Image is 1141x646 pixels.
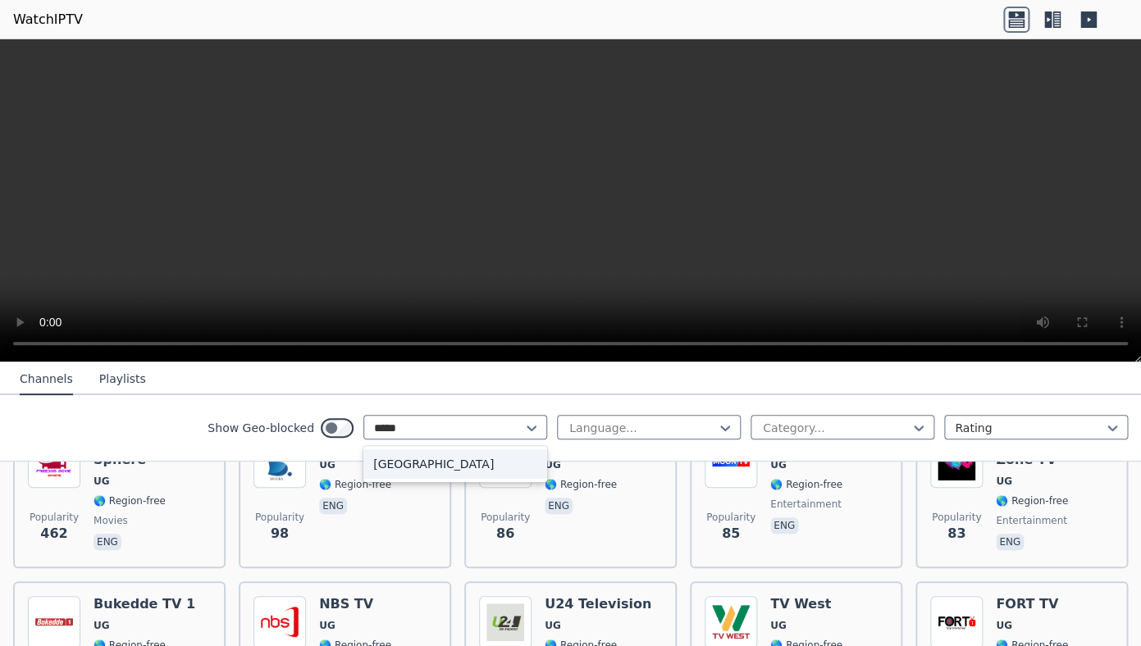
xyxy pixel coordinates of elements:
p: eng [770,517,798,534]
span: 83 [947,524,965,544]
img: Moon TV [705,435,757,488]
span: entertainment [996,514,1067,527]
img: Sanyuka TV [253,435,306,488]
span: Popularity [30,511,79,524]
span: UG [94,475,110,488]
span: 🌎 Region-free [770,478,842,491]
h6: Bukedde TV 1 [94,596,195,612]
span: 🌎 Region-free [545,478,617,491]
div: [GEOGRAPHIC_DATA] [363,449,547,479]
span: UG [545,619,561,632]
span: 462 [40,524,67,544]
span: UG [996,475,1012,488]
img: Freedom Movie Sphere [28,435,80,488]
span: UG [319,458,335,471]
span: UG [319,619,335,632]
span: entertainment [770,498,842,511]
span: 85 [722,524,740,544]
span: Popularity [706,511,755,524]
span: Popularity [932,511,981,524]
span: UG [996,619,1012,632]
span: 86 [496,524,514,544]
label: Show Geo-blocked [208,420,314,436]
span: UG [770,619,787,632]
button: Channels [20,364,73,395]
span: UG [94,619,110,632]
span: UG [545,458,561,471]
h6: FORT TV [996,596,1068,612]
p: eng [545,498,573,514]
h6: U24 Television [545,596,651,612]
span: UG [770,458,787,471]
h6: TV West [770,596,842,612]
p: eng [94,534,121,550]
h6: NBS TV [319,596,391,612]
a: WatchIPTV [13,10,83,30]
span: movies [94,514,128,527]
p: eng [996,534,1024,550]
span: 🌎 Region-free [996,494,1068,507]
span: 🌎 Region-free [94,494,166,507]
img: Freedom Love Zone TV [930,435,983,488]
button: Playlists [99,364,146,395]
span: 🌎 Region-free [319,478,391,491]
span: Popularity [255,511,304,524]
p: eng [319,498,347,514]
span: 98 [271,524,289,544]
span: Popularity [481,511,530,524]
